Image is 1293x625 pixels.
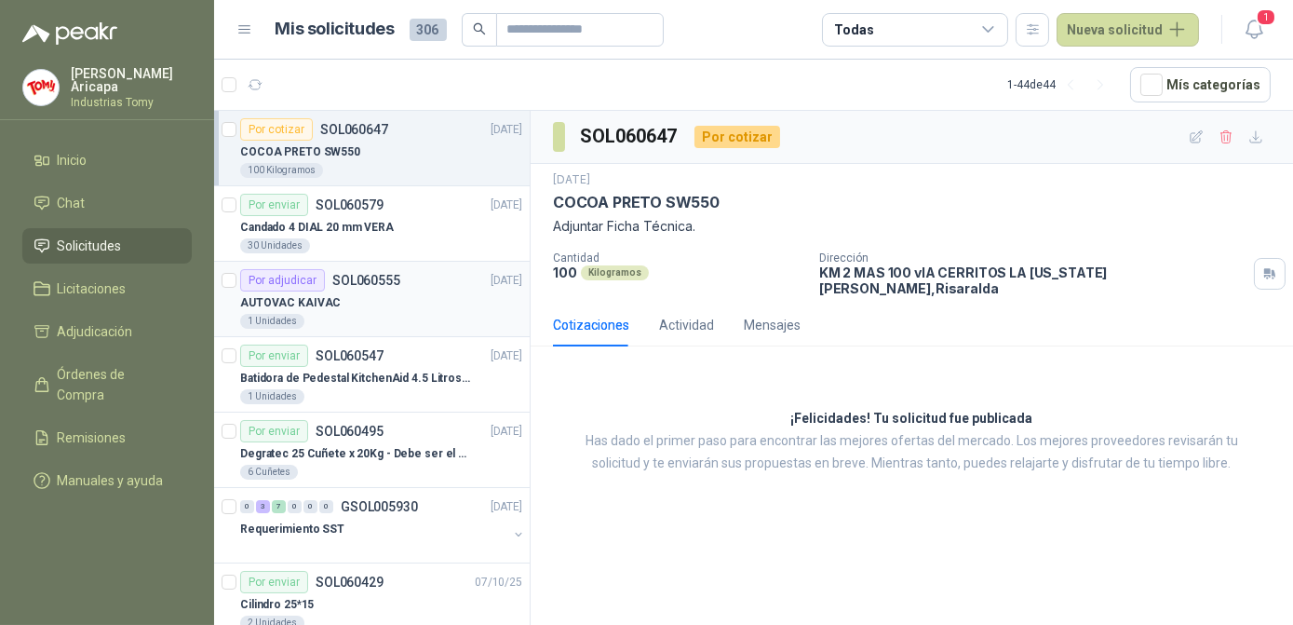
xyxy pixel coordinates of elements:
[58,193,86,213] span: Chat
[288,500,302,513] div: 0
[303,500,317,513] div: 0
[410,19,447,41] span: 306
[58,321,133,342] span: Adjudicación
[240,345,308,367] div: Por enviar
[553,251,804,265] p: Cantidad
[71,97,192,108] p: Industrias Tomy
[22,314,192,349] a: Adjudicación
[214,111,530,186] a: Por cotizarSOL060647[DATE] COCOA PRETO SW550100 Kilogramos
[491,347,522,365] p: [DATE]
[240,496,526,555] a: 0 3 7 0 0 0 GSOL005930[DATE] Requerimiento SST
[332,274,400,287] p: SOL060555
[491,498,522,516] p: [DATE]
[1130,67,1271,102] button: Mís categorías
[22,463,192,498] a: Manuales y ayuda
[240,294,341,312] p: AUTOVAC KAIVAC
[240,389,304,404] div: 1 Unidades
[553,216,1271,237] p: Adjuntar Ficha Técnica.
[240,571,308,593] div: Por enviar
[58,236,122,256] span: Solicitudes
[1057,13,1199,47] button: Nueva solicitud
[791,408,1033,430] h3: ¡Felicidades! Tu solicitud fue publicada
[1007,70,1115,100] div: 1 - 44 de 44
[319,500,333,513] div: 0
[316,576,384,589] p: SOL060429
[240,269,325,292] div: Por adjudicar
[22,420,192,455] a: Remisiones
[240,596,314,614] p: Cilindro 25*15
[316,198,384,211] p: SOL060579
[581,265,649,280] div: Kilogramos
[819,251,1246,265] p: Dirección
[834,20,873,40] div: Todas
[276,16,395,43] h1: Mis solicitudes
[553,315,629,335] div: Cotizaciones
[214,413,530,488] a: Por enviarSOL060495[DATE] Degratec 25 Cuñete x 20Kg - Debe ser el de Tecnas (por ahora homologado...
[58,150,88,170] span: Inicio
[553,171,590,189] p: [DATE]
[71,67,192,93] p: [PERSON_NAME] Aricapa
[214,337,530,413] a: Por enviarSOL060547[DATE] Batidora de Pedestal KitchenAid 4.5 Litros Delux Plateado1 Unidades
[1237,13,1271,47] button: 1
[240,118,313,141] div: Por cotizar
[214,186,530,262] a: Por enviarSOL060579[DATE] Candado 4 DIAL 20 mm VERA30 Unidades
[819,265,1246,296] p: KM 2 MAS 100 vIA CERRITOS LA [US_STATE] [PERSON_NAME] , Risaralda
[58,279,127,299] span: Licitaciones
[240,445,472,463] p: Degratec 25 Cuñete x 20Kg - Debe ser el de Tecnas (por ahora homologado) - (Adjuntar ficha técnica)
[23,70,59,105] img: Company Logo
[491,423,522,441] p: [DATE]
[272,500,286,513] div: 7
[694,126,780,148] div: Por cotizar
[577,430,1246,475] p: Has dado el primer paso para encontrar las mejores ofertas del mercado. Los mejores proveedores r...
[491,121,522,139] p: [DATE]
[659,315,714,335] div: Actividad
[22,357,192,413] a: Órdenes de Compra
[316,349,384,362] p: SOL060547
[473,22,486,35] span: search
[22,271,192,306] a: Licitaciones
[256,500,270,513] div: 3
[58,428,127,448] span: Remisiones
[240,194,308,216] div: Por enviar
[240,219,394,237] p: Candado 4 DIAL 20 mm VERA
[58,364,174,405] span: Órdenes de Compra
[240,314,304,329] div: 1 Unidades
[240,143,360,161] p: COCOA PRETO SW550
[58,470,164,491] span: Manuales y ayuda
[553,265,577,280] p: 100
[1256,8,1276,26] span: 1
[240,500,254,513] div: 0
[580,122,680,151] h3: SOL060647
[240,370,472,387] p: Batidora de Pedestal KitchenAid 4.5 Litros Delux Plateado
[240,420,308,442] div: Por enviar
[316,425,384,438] p: SOL060495
[240,238,310,253] div: 30 Unidades
[320,123,388,136] p: SOL060647
[22,22,117,45] img: Logo peakr
[214,262,530,337] a: Por adjudicarSOL060555[DATE] AUTOVAC KAIVAC1 Unidades
[240,465,298,480] div: 6 Cuñetes
[22,143,192,178] a: Inicio
[744,315,801,335] div: Mensajes
[475,574,522,591] p: 07/10/25
[22,185,192,221] a: Chat
[22,228,192,264] a: Solicitudes
[240,521,344,538] p: Requerimiento SST
[491,272,522,290] p: [DATE]
[491,197,522,214] p: [DATE]
[240,163,323,178] div: 100 Kilogramos
[553,193,720,212] p: COCOA PRETO SW550
[341,500,418,513] p: GSOL005930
